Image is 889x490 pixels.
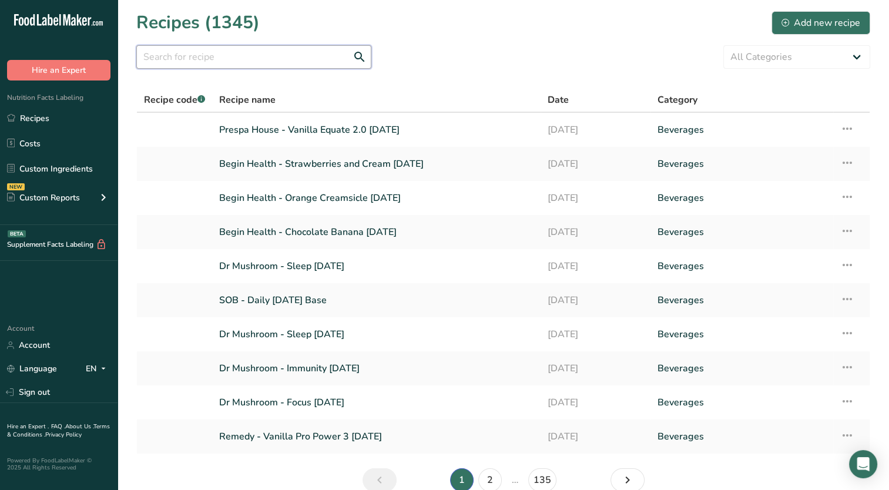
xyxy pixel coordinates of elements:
[548,118,643,142] a: [DATE]
[657,186,826,210] a: Beverages
[781,16,860,30] div: Add new recipe
[548,254,643,278] a: [DATE]
[7,192,80,204] div: Custom Reports
[136,9,260,36] h1: Recipes (1345)
[849,450,877,478] div: Open Intercom Messenger
[7,422,49,431] a: Hire an Expert .
[657,356,826,381] a: Beverages
[144,93,205,106] span: Recipe code
[219,186,534,210] a: Begin Health - Orange Creamsicle [DATE]
[7,457,110,471] div: Powered By FoodLabelMaker © 2025 All Rights Reserved
[7,183,25,190] div: NEW
[219,288,534,313] a: SOB - Daily [DATE] Base
[86,362,110,376] div: EN
[219,424,534,449] a: Remedy - Vanilla Pro Power 3 [DATE]
[8,230,26,237] div: BETA
[771,11,870,35] button: Add new recipe
[548,288,643,313] a: [DATE]
[657,118,826,142] a: Beverages
[548,220,643,244] a: [DATE]
[657,424,826,449] a: Beverages
[657,390,826,415] a: Beverages
[136,45,371,69] input: Search for recipe
[548,93,569,107] span: Date
[219,390,534,415] a: Dr Mushroom - Focus [DATE]
[45,431,82,439] a: Privacy Policy
[51,422,65,431] a: FAQ .
[657,152,826,176] a: Beverages
[219,322,534,347] a: Dr Mushroom - Sleep [DATE]
[657,93,697,107] span: Category
[657,220,826,244] a: Beverages
[548,356,643,381] a: [DATE]
[548,424,643,449] a: [DATE]
[657,322,826,347] a: Beverages
[219,93,276,107] span: Recipe name
[548,152,643,176] a: [DATE]
[548,322,643,347] a: [DATE]
[7,358,57,379] a: Language
[219,152,534,176] a: Begin Health - Strawberries and Cream [DATE]
[65,422,93,431] a: About Us .
[219,220,534,244] a: Begin Health - Chocolate Banana [DATE]
[7,422,110,439] a: Terms & Conditions .
[548,390,643,415] a: [DATE]
[219,254,534,278] a: Dr Mushroom - Sleep [DATE]
[7,60,110,80] button: Hire an Expert
[657,288,826,313] a: Beverages
[548,186,643,210] a: [DATE]
[219,118,534,142] a: Prespa House - Vanilla Equate 2.0 [DATE]
[657,254,826,278] a: Beverages
[219,356,534,381] a: Dr Mushroom - Immunity [DATE]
